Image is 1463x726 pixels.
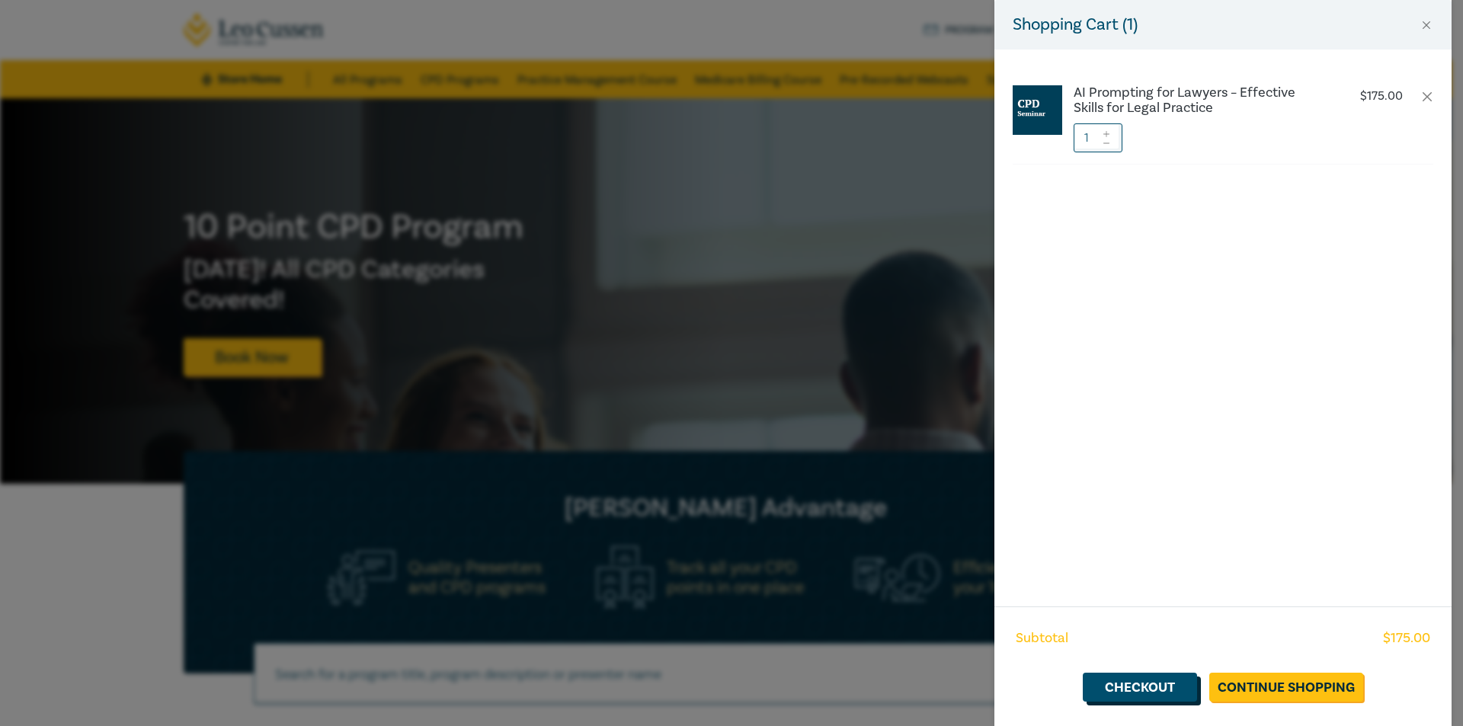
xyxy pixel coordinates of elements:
input: 1 [1074,123,1122,152]
span: Subtotal [1016,628,1068,648]
button: Close [1420,18,1433,32]
h5: Shopping Cart ( 1 ) [1013,12,1138,37]
p: $ 175.00 [1360,89,1403,104]
span: $ 175.00 [1383,628,1430,648]
a: Continue Shopping [1209,673,1363,702]
a: Checkout [1083,673,1197,702]
a: AI Prompting for Lawyers – Effective Skills for Legal Practice [1074,85,1327,116]
img: CPD%20Seminar.jpg [1013,85,1062,135]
